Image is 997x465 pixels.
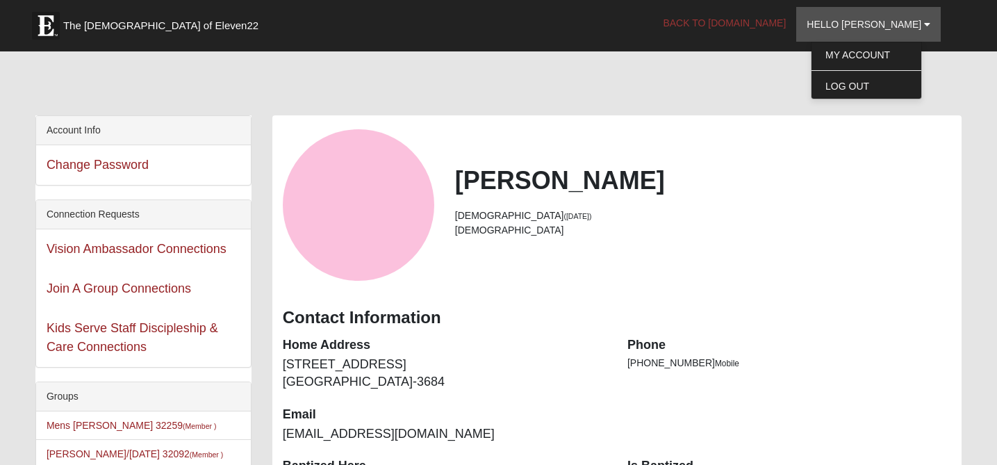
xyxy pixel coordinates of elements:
[32,12,60,40] img: Eleven22 logo
[25,5,303,40] a: The [DEMOGRAPHIC_DATA] of Eleven22
[455,209,951,223] li: [DEMOGRAPHIC_DATA]
[47,282,191,295] a: Join A Group Connections
[796,7,941,42] a: Hello [PERSON_NAME]
[627,336,951,354] dt: Phone
[283,356,607,391] dd: [STREET_ADDRESS] [GEOGRAPHIC_DATA]-3684
[36,200,251,229] div: Connection Requests
[652,6,796,40] a: Back to [DOMAIN_NAME]
[190,450,223,459] small: (Member )
[47,448,223,459] a: [PERSON_NAME]/[DATE] 32092(Member )
[283,308,951,328] h3: Contact Information
[563,212,591,220] small: ([DATE])
[47,321,218,354] a: Kids Serve Staff Discipleship & Care Connections
[47,420,217,431] a: Mens [PERSON_NAME] 32259(Member )
[811,77,921,95] a: Log Out
[36,116,251,145] div: Account Info
[183,422,216,430] small: (Member )
[455,165,951,195] h2: [PERSON_NAME]
[36,382,251,411] div: Groups
[63,19,258,33] span: The [DEMOGRAPHIC_DATA] of Eleven22
[455,223,951,238] li: [DEMOGRAPHIC_DATA]
[283,425,607,443] dd: [EMAIL_ADDRESS][DOMAIN_NAME]
[811,46,921,64] a: My Account
[283,406,607,424] dt: Email
[47,242,226,256] a: Vision Ambassador Connections
[283,129,434,281] a: View Fullsize Photo
[807,19,921,30] span: Hello [PERSON_NAME]
[47,158,149,172] a: Change Password
[715,359,739,368] span: Mobile
[283,336,607,354] dt: Home Address
[627,356,951,370] li: [PHONE_NUMBER]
